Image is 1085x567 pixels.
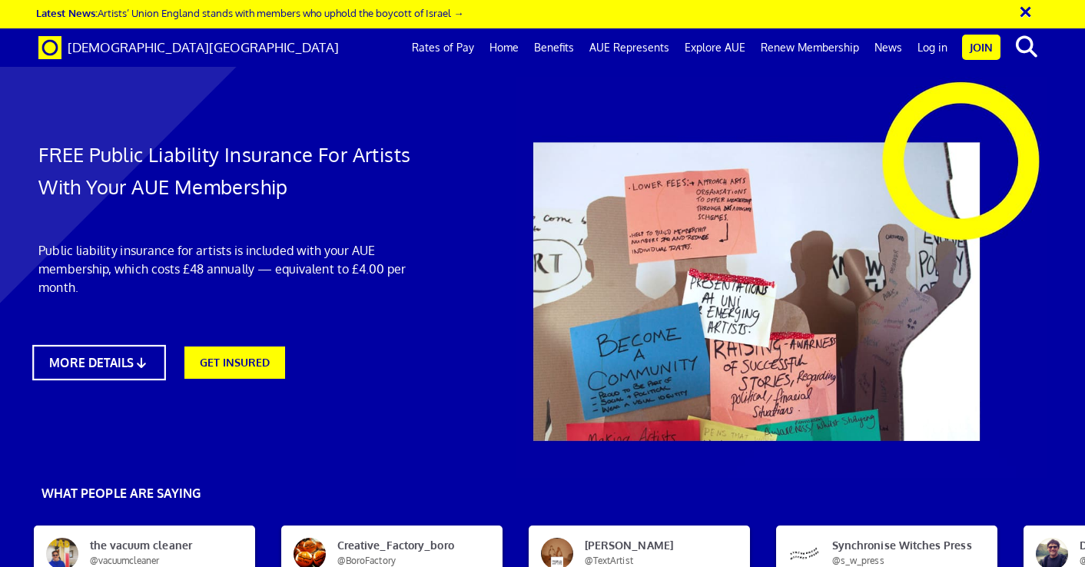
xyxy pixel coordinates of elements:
a: Benefits [526,28,582,67]
h1: FREE Public Liability Insurance For Artists With Your AUE Membership [38,138,445,203]
a: Join [962,35,1000,60]
span: @TextArtist [585,555,633,566]
a: Rates of Pay [404,28,482,67]
span: [DEMOGRAPHIC_DATA][GEOGRAPHIC_DATA] [68,39,339,55]
p: Public liability insurance for artists is included with your AUE membership, which costs £48 annu... [38,241,445,297]
span: @s_w_press [832,555,884,566]
a: Latest News:Artists’ Union England stands with members who uphold the boycott of Israel → [36,6,463,19]
a: Log in [910,28,955,67]
a: GET INSURED [184,346,285,379]
a: Renew Membership [753,28,867,67]
a: AUE Represents [582,28,677,67]
a: News [867,28,910,67]
strong: Latest News: [36,6,98,19]
a: MORE DETAILS [32,345,165,380]
a: Explore AUE [677,28,753,67]
a: Home [482,28,526,67]
span: @vacuumcleaner [90,555,159,566]
a: Brand [DEMOGRAPHIC_DATA][GEOGRAPHIC_DATA] [27,28,350,67]
span: @BoroFactory [337,555,396,566]
button: search [1004,31,1050,63]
